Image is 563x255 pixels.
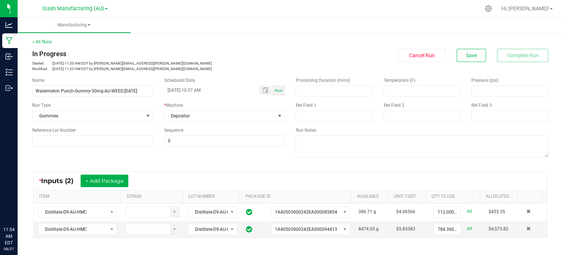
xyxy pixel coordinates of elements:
[275,210,337,215] span: 1A40503000242EA000085854
[189,207,228,217] span: Distillate-D9-AU-HMC-5.14.2025
[32,61,285,66] p: [DATE] 11:20 AM EDT by [PERSON_NAME][EMAIL_ADDRESS][PERSON_NAME][DOMAIN_NAME]
[164,128,183,133] span: Sequence
[126,194,180,200] a: STRAINSortable
[374,209,376,214] span: g
[188,194,237,200] a: LOT NUMBERSortable
[7,196,29,218] iframe: Resource center
[18,22,131,28] span: Manufacturing
[489,226,508,232] span: $4,575.82
[32,66,52,72] span: Modified:
[358,209,372,214] span: 386.71
[5,69,13,76] inline-svg: Inventory
[394,194,423,200] a: Unit CostSortable
[296,78,350,83] span: Processing Duration (mins)
[164,85,251,95] input: Scheduled Datetime
[32,39,52,44] a: < All Runs
[384,78,415,83] span: Temperature (F)
[486,194,514,200] a: Allocated CostSortable
[246,194,349,200] a: PACKAGE IDSortable
[3,226,14,246] p: 11:54 AM EDT
[296,128,316,133] span: Run Notes
[523,194,539,200] a: Sortable
[384,103,404,108] span: Ref Field 2
[275,227,337,232] span: 1A40503000242EA000094413
[164,78,195,83] span: Scheduled Date
[296,103,316,108] span: Ref Field 1
[484,5,493,12] div: Manage settings
[32,78,44,83] span: Name
[41,177,81,185] span: Inputs (2)
[3,246,14,252] p: 08/27
[32,49,285,59] div: In Progress
[489,209,505,214] span: $455.35
[431,194,477,200] a: QTY TO USESortable
[39,194,118,200] a: ITEMSortable
[18,18,131,33] a: Manufacturing
[275,88,283,92] span: Now
[467,207,472,216] a: All
[246,225,252,234] span: In Sync
[38,207,107,217] span: Distillate-D9-AU-HMC
[5,53,13,60] inline-svg: Inbound
[497,49,548,62] button: Complete Run
[38,224,117,235] span: NO DATA FOUND
[467,224,472,234] a: All
[22,195,30,204] iframe: Resource center unread badge
[358,226,375,232] span: 8474.05
[32,66,285,72] p: [DATE] 11:20 AM EDT by [PERSON_NAME][EMAIL_ADDRESS][PERSON_NAME][DOMAIN_NAME]
[5,84,13,92] inline-svg: Outbound
[32,102,51,109] span: Run Type
[376,226,379,232] span: g
[165,111,276,121] span: Depositor
[471,103,492,108] span: Ref Field 3
[246,208,252,216] span: In Sync
[32,128,76,133] span: Reference Lot Number
[189,224,228,234] span: Distillate-D9-AU-HMC-7.25.2025
[166,103,183,108] span: Machine
[38,224,107,234] span: Distillate-D9-AU-HMC
[501,6,549,11] span: Hi, [PERSON_NAME]!
[396,226,415,232] span: $5.83383
[471,78,498,83] span: Pressure (psi)
[466,52,477,58] span: Save
[38,207,117,218] span: NO DATA FOUND
[357,194,386,200] a: AVAILABLESortable
[5,37,13,44] inline-svg: Manufacturing
[409,52,435,58] span: Cancel Run
[5,21,13,29] inline-svg: Analytics
[396,209,415,214] span: $4.06566
[81,175,128,187] button: + Add Package
[259,85,273,95] span: Toggle popup
[398,49,446,62] button: Cancel Run
[42,6,104,12] span: Stash Manufacturing (AU)
[33,111,144,121] span: Gummies
[507,52,539,58] span: Complete Run
[32,61,52,66] span: Started:
[457,49,486,62] button: Save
